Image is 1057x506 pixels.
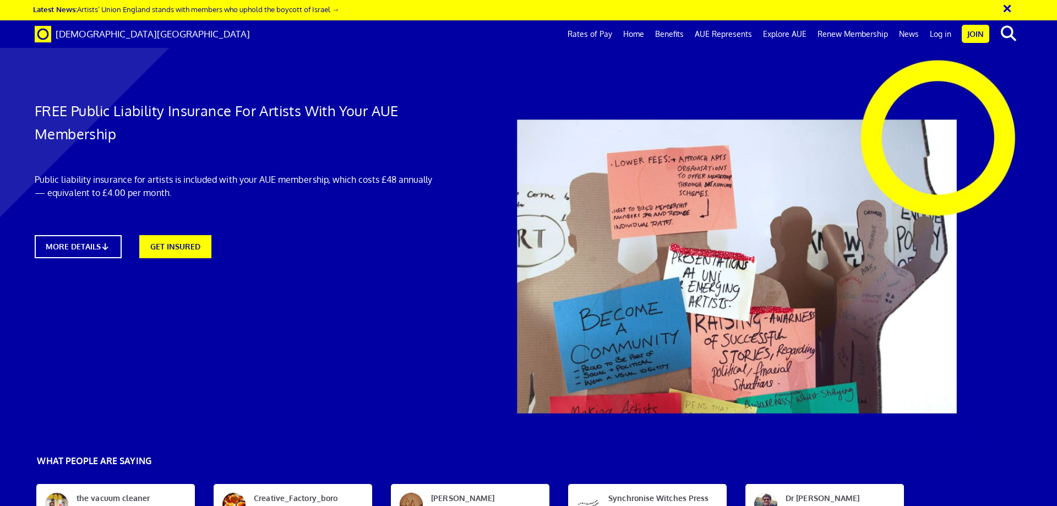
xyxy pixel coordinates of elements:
[962,25,989,43] a: Join
[650,20,689,48] a: Benefits
[35,99,437,145] h1: FREE Public Liability Insurance For Artists With Your AUE Membership
[35,173,437,199] p: Public liability insurance for artists is included with your AUE membership, which costs £48 annu...
[33,4,339,14] a: Latest News:Artists’ Union England stands with members who uphold the boycott of Israel →
[758,20,812,48] a: Explore AUE
[33,4,77,14] strong: Latest News:
[562,20,618,48] a: Rates of Pay
[689,20,758,48] a: AUE Represents
[991,22,1025,45] button: search
[26,20,258,48] a: Brand [DEMOGRAPHIC_DATA][GEOGRAPHIC_DATA]
[56,28,250,40] span: [DEMOGRAPHIC_DATA][GEOGRAPHIC_DATA]
[893,20,924,48] a: News
[35,235,122,258] a: MORE DETAILS
[618,20,650,48] a: Home
[812,20,893,48] a: Renew Membership
[924,20,957,48] a: Log in
[139,235,211,258] a: GET INSURED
